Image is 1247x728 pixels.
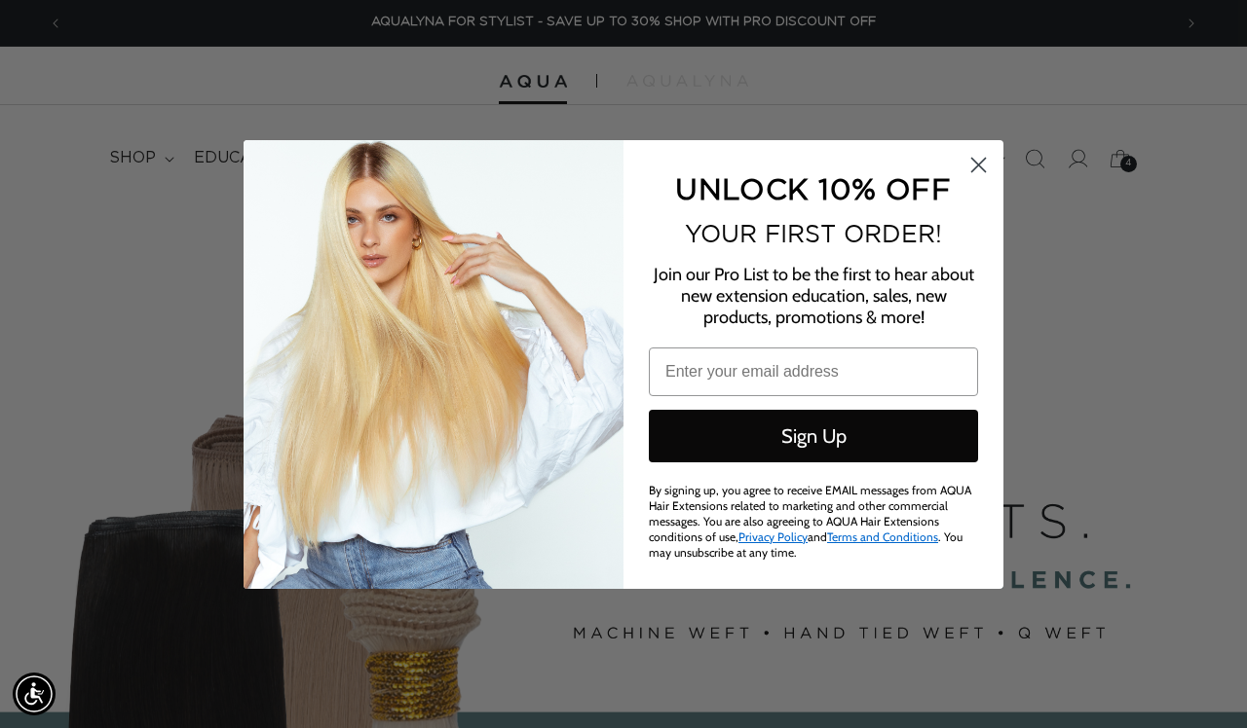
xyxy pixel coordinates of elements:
input: Enter your email address [649,347,978,396]
div: Accessibility Menu [13,673,56,715]
a: Privacy Policy [738,529,808,544]
a: Terms and Conditions [827,529,938,544]
img: daab8b0d-f573-4e8c-a4d0-05ad8d765127.png [244,140,623,589]
span: Join our Pro List to be the first to hear about new extension education, sales, new products, pro... [654,264,974,328]
span: UNLOCK 10% OFF [675,172,951,204]
button: Sign Up [649,410,978,462]
button: Close dialog [962,148,996,182]
span: YOUR FIRST ORDER! [685,220,942,247]
iframe: Chat Widget [1150,635,1247,728]
span: By signing up, you agree to receive EMAIL messages from AQUA Hair Extensions related to marketing... [649,483,971,560]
